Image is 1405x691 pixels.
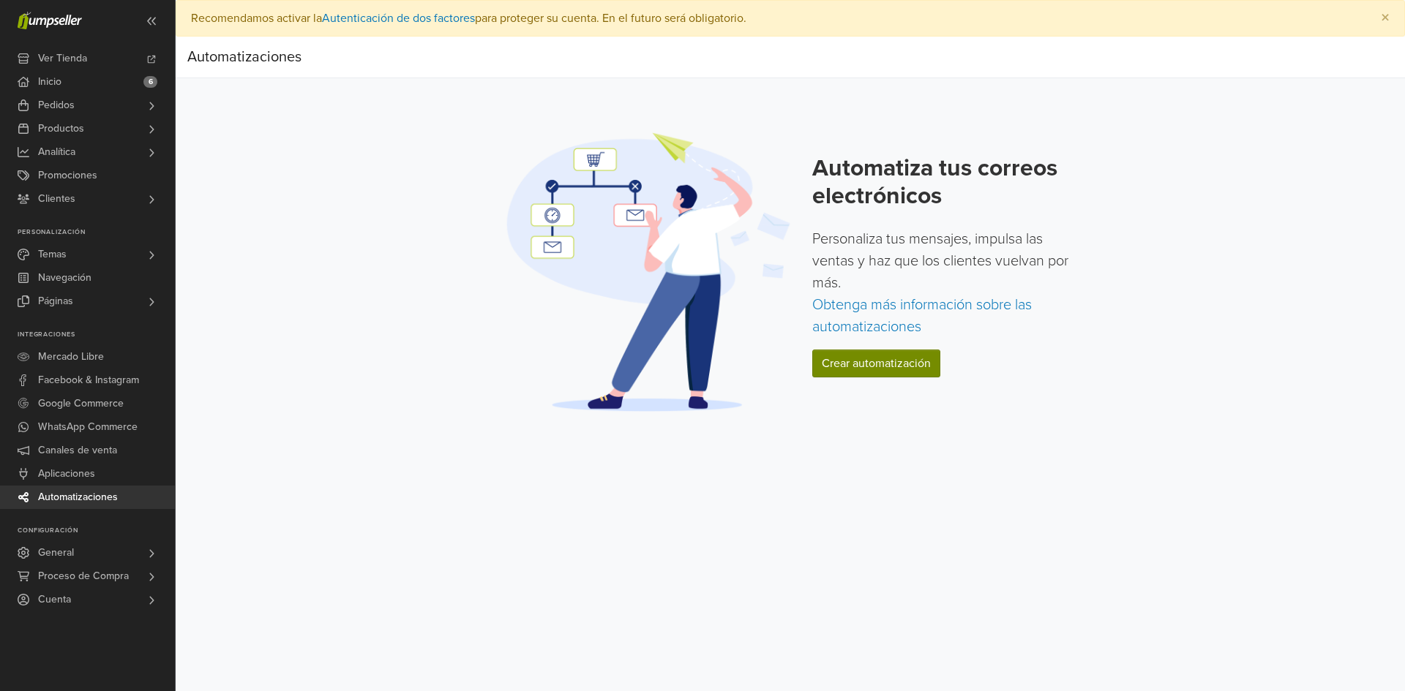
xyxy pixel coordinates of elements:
[187,42,301,72] div: Automatizaciones
[812,228,1079,338] p: Personaliza tus mensajes, impulsa las ventas y haz que los clientes vuelvan por más.
[1381,7,1390,29] span: ×
[38,94,75,117] span: Pedidos
[38,47,87,70] span: Ver Tienda
[38,243,67,266] span: Temas
[38,345,104,369] span: Mercado Libre
[38,439,117,462] span: Canales de venta
[38,486,118,509] span: Automatizaciones
[812,154,1079,211] h2: Automatiza tus correos electrónicos
[38,588,71,611] span: Cuenta
[38,392,124,415] span: Google Commerce
[38,117,84,140] span: Productos
[38,541,74,564] span: General
[38,140,75,164] span: Analítica
[18,526,175,535] p: Configuración
[38,564,129,588] span: Proceso de Compra
[38,290,73,313] span: Páginas
[1366,1,1404,36] button: Close
[38,369,139,392] span: Facebook & Instagram
[38,70,61,94] span: Inicio
[502,131,795,412] img: Automation
[38,187,75,211] span: Clientes
[38,164,97,187] span: Promociones
[812,350,940,377] a: Crear automatización
[143,76,157,88] span: 6
[38,415,138,439] span: WhatsApp Commerce
[38,266,91,290] span: Navegación
[812,296,1032,336] a: Obtenga más información sobre las automatizaciones
[322,11,475,26] a: Autenticación de dos factores
[18,228,175,237] p: Personalización
[38,462,95,486] span: Aplicaciones
[18,331,175,339] p: Integraciones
